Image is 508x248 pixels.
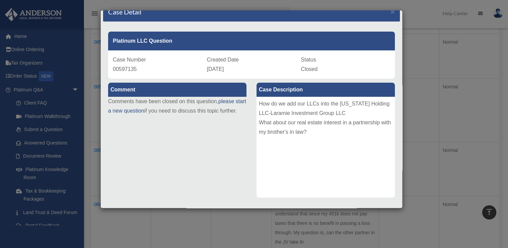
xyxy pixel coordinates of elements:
span: Case Number [113,57,146,63]
span: × [390,8,395,15]
span: Status [301,57,316,63]
span: 00597135 [113,66,137,72]
div: Platinum LLC Question [108,32,395,50]
div: How do we add our LLCs into the [US_STATE] Holding LLC-Laramie Investment Group LLC What about ou... [257,97,395,198]
span: Created Date [207,57,239,63]
label: Comment [108,83,246,97]
a: please start a new question [108,98,246,114]
p: Comments have been closed on this question, if you need to discuss this topic further. [108,97,246,116]
span: [DATE] [207,66,224,72]
label: Case Description [257,83,395,97]
h4: Case Detail [108,7,141,16]
button: Close [390,8,395,15]
span: Closed [301,66,318,72]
